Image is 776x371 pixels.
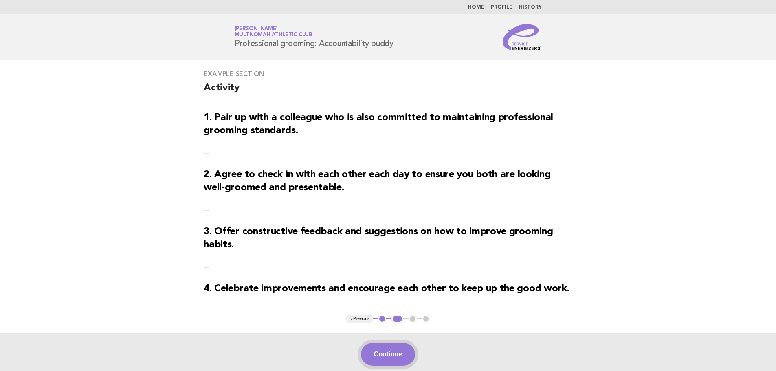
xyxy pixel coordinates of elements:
[204,261,572,272] p: --
[346,315,373,323] button: < Previous
[204,284,569,294] strong: 4. Celebrate improvements and encourage each other to keep up the good work.
[235,33,312,38] span: Multnomah Athletic Club
[204,70,572,78] h3: Example Section
[391,315,403,323] button: 2
[519,5,542,10] a: History
[204,170,550,193] strong: 2. Agree to check in with each other each day to ensure you both are looking well-groomed and pre...
[378,315,386,323] button: 1
[204,204,572,215] p: --
[204,147,572,158] p: --
[235,26,393,48] h1: Professional grooming: Accountability buddy
[503,24,542,50] img: Service Energizers
[204,113,553,136] strong: 1. Pair up with a colleague who is also committed to maintaining professional grooming standards.
[468,5,484,10] a: Home
[361,343,415,366] button: Continue
[491,5,512,10] a: Profile
[235,26,312,37] a: [PERSON_NAME]Multnomah Athletic Club
[204,81,572,101] h2: Activity
[204,227,553,250] strong: 3. Offer constructive feedback and suggestions on how to improve grooming habits.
